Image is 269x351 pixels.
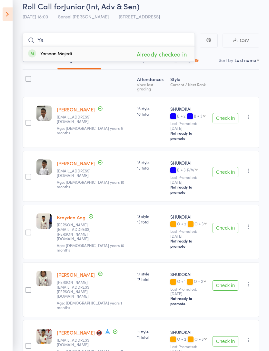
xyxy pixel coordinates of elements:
div: Current / Next Rank [170,82,207,87]
small: mariafernandamelo@gmail.com [57,338,99,347]
button: Check in [213,280,238,291]
span: 11 total [137,334,165,340]
span: Age: [DEMOGRAPHIC_DATA] years 1 months [57,300,122,310]
span: 17 style [137,271,165,276]
span: 16 style [137,106,165,111]
div: Not ready to promote [170,238,207,249]
small: Last Promoted: [DATE] [170,287,207,296]
span: Already checked in [135,48,188,60]
small: Last Promoted: [DATE] [170,175,207,184]
span: [STREET_ADDRESS] [119,13,160,20]
div: Yarsaan Majedi [28,50,72,58]
span: 17 total [137,276,165,282]
div: O + 3 [194,337,204,341]
a: Brayden Ang [57,214,85,221]
span: 15 style [137,160,165,165]
button: Check in [213,223,238,233]
small: lisa_lee818@hotmail.com [57,169,99,178]
div: SHUKOKAI [170,271,207,277]
div: Atten­dances [134,73,168,94]
small: Last Promoted: [DATE] [170,229,207,238]
span: Age: [DEMOGRAPHIC_DATA] years 10 months [57,243,124,253]
button: CSV [223,34,259,47]
span: 11 style [137,329,165,334]
span: 13 total [137,219,165,224]
img: image1697239118.png [36,329,52,344]
label: Sort by [219,57,233,63]
div: B + 3 [170,168,207,173]
div: Not ready to promote [170,296,207,306]
div: SHUKOKAI [170,329,207,335]
a: [PERSON_NAME] [57,160,95,167]
span: Roll Call for [23,1,64,11]
button: Other students in [GEOGRAPHIC_DATA]149 [107,55,199,69]
div: O + 1 [170,279,207,284]
small: Last Promoted: [DATE] [170,121,207,130]
button: Check in [213,336,238,346]
div: Not ready to promote [170,184,207,195]
div: O + 2 [170,222,207,227]
span: 15 total [137,165,165,170]
div: B + 3 [194,114,202,118]
div: P/W [187,168,194,172]
small: lisa_lee818@hotmail.com [57,115,99,124]
a: [PERSON_NAME] [57,106,95,113]
span: [DATE] 18:00 [23,13,48,20]
div: Last name [234,57,256,63]
img: image1698128352.png [36,213,52,229]
button: Waiting to check in10 [57,55,102,69]
div: SHUKOKAI [170,213,207,220]
div: 149 [191,58,198,63]
span: 16 total [137,111,165,117]
a: [PERSON_NAME] 📵 [57,329,102,336]
img: image1606369480.png [36,106,52,121]
div: Not ready to promote [170,130,207,141]
a: [PERSON_NAME] [57,271,95,278]
button: Check in [213,113,238,123]
div: since last grading [137,82,165,91]
div: O + 2 [170,337,207,342]
span: Junior (Int, Adv & Sen) [64,1,139,11]
img: image1691047817.png [36,271,52,286]
img: image1606369494.png [36,160,52,175]
button: Check in [213,167,238,177]
div: SHUKOKAI [170,106,207,112]
span: Age: [DEMOGRAPHIC_DATA] years 10 months [57,179,124,189]
div: Style [168,73,210,94]
span: Sensei [PERSON_NAME] [58,13,109,20]
div: O + 2 [194,279,203,283]
div: O + 3 [194,222,204,226]
div: B + 2 [170,114,207,119]
span: 13 style [137,213,165,219]
span: Age: [DEMOGRAPHIC_DATA] years 8 months [57,125,123,135]
small: trieu.ngan@gmail.com [57,280,99,299]
button: Checked in15 [23,55,52,69]
input: Search by name [23,33,195,48]
div: SHUKOKAI [170,160,207,166]
small: trieu.ngan@gmail.com [57,222,99,241]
